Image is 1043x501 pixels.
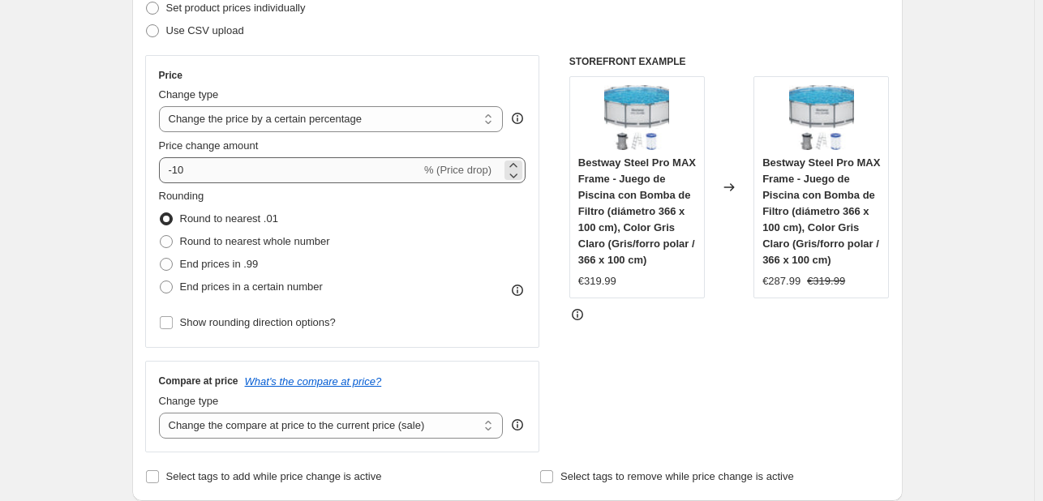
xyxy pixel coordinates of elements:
[509,110,526,126] div: help
[180,235,330,247] span: Round to nearest whole number
[166,470,382,482] span: Select tags to add while price change is active
[180,212,278,225] span: Round to nearest .01
[560,470,794,482] span: Select tags to remove while price change is active
[159,190,204,202] span: Rounding
[789,85,854,150] img: 81MVq6e_P7L._AC_SL1500_80x.jpg
[569,55,890,68] h6: STOREFRONT EXAMPLE
[578,273,616,289] div: €319.99
[159,375,238,388] h3: Compare at price
[159,88,219,101] span: Change type
[180,258,259,270] span: End prices in .99
[159,395,219,407] span: Change type
[762,156,880,266] span: Bestway Steel Pro MAX Frame - Juego de Piscina con Bomba de Filtro (diámetro 366 x 100 cm), Color...
[166,24,244,36] span: Use CSV upload
[245,375,382,388] button: What's the compare at price?
[424,164,491,176] span: % (Price drop)
[604,85,669,150] img: 81MVq6e_P7L._AC_SL1500_80x.jpg
[180,316,336,328] span: Show rounding direction options?
[762,273,800,289] div: €287.99
[509,417,526,433] div: help
[807,273,845,289] strike: €319.99
[159,157,421,183] input: -15
[159,69,182,82] h3: Price
[159,139,259,152] span: Price change amount
[578,156,696,266] span: Bestway Steel Pro MAX Frame - Juego de Piscina con Bomba de Filtro (diámetro 366 x 100 cm), Color...
[166,2,306,14] span: Set product prices individually
[180,280,323,293] span: End prices in a certain number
